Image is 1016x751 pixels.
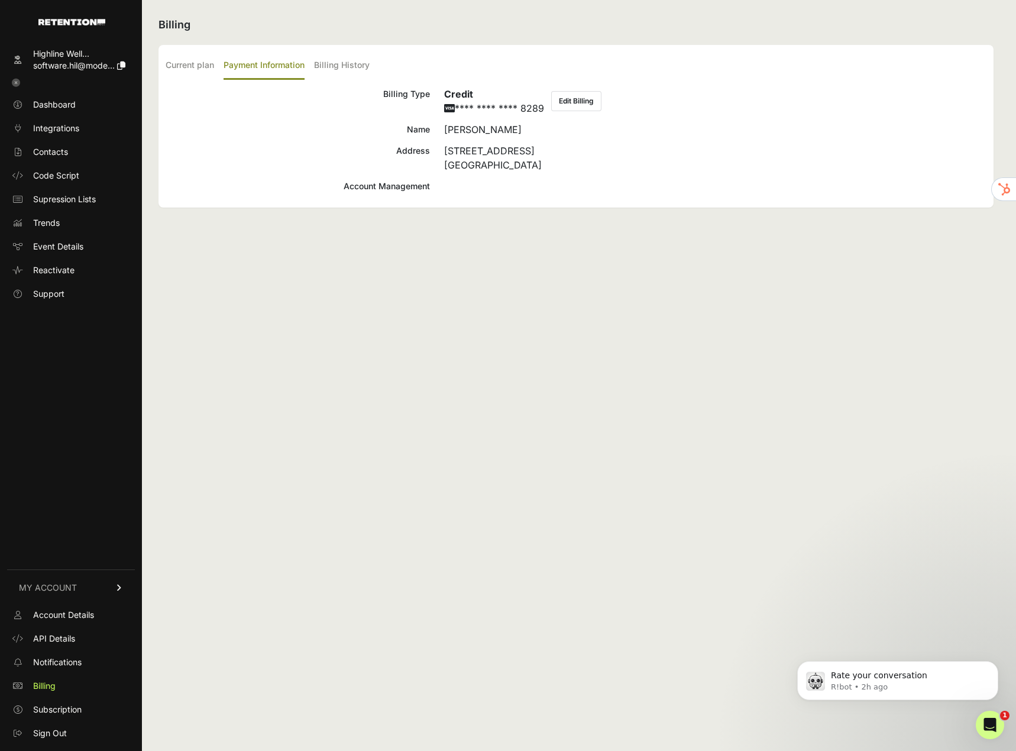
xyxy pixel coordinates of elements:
[33,288,64,300] span: Support
[166,144,430,172] div: Address
[314,52,370,80] label: Billing History
[166,87,430,115] div: Billing Type
[33,193,96,205] span: Supression Lists
[7,261,135,280] a: Reactivate
[7,190,135,209] a: Supression Lists
[33,704,82,716] span: Subscription
[33,633,75,645] span: API Details
[779,636,1016,719] iframe: Intercom notifications message
[38,19,105,25] img: Retention.com
[7,676,135,695] a: Billing
[158,17,994,33] h2: Billing
[7,95,135,114] a: Dashboard
[33,217,60,229] span: Trends
[33,122,79,134] span: Integrations
[33,656,82,668] span: Notifications
[7,213,135,232] a: Trends
[7,44,135,75] a: Highline Well... software.hil@mode...
[7,569,135,606] a: MY ACCOUNT
[1000,711,1009,720] span: 1
[551,91,601,111] button: Edit Billing
[166,179,430,193] div: Account Management
[33,680,56,692] span: Billing
[7,724,135,743] a: Sign Out
[33,727,67,739] span: Sign Out
[33,146,68,158] span: Contacts
[7,119,135,138] a: Integrations
[166,52,214,80] label: Current plan
[7,606,135,624] a: Account Details
[444,87,544,101] h6: Credit
[33,170,79,182] span: Code Script
[7,166,135,185] a: Code Script
[444,122,986,137] div: [PERSON_NAME]
[166,122,430,137] div: Name
[33,60,115,70] span: software.hil@mode...
[33,264,75,276] span: Reactivate
[7,700,135,719] a: Subscription
[7,143,135,161] a: Contacts
[7,629,135,648] a: API Details
[33,241,83,253] span: Event Details
[444,144,986,172] div: [STREET_ADDRESS] [GEOGRAPHIC_DATA]
[7,653,135,672] a: Notifications
[19,582,77,594] span: MY ACCOUNT
[33,99,76,111] span: Dashboard
[976,711,1004,739] iframe: Intercom live chat
[7,237,135,256] a: Event Details
[7,284,135,303] a: Support
[33,609,94,621] span: Account Details
[224,52,305,80] label: Payment Information
[33,48,125,60] div: Highline Well...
